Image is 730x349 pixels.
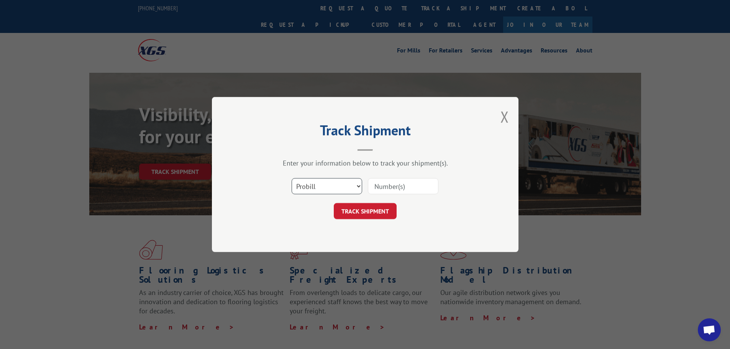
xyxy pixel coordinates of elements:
h2: Track Shipment [250,125,480,139]
button: Close modal [500,107,509,127]
div: Enter your information below to track your shipment(s). [250,159,480,167]
div: Open chat [698,318,721,341]
button: TRACK SHIPMENT [334,203,397,219]
input: Number(s) [368,178,438,194]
